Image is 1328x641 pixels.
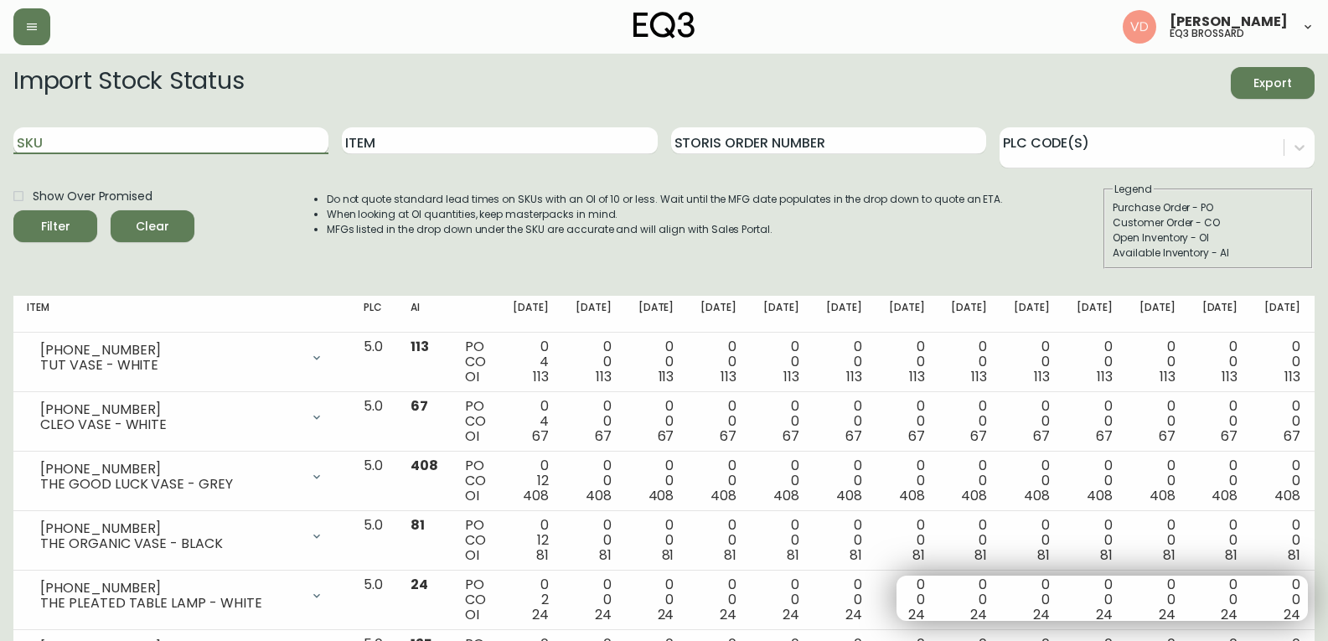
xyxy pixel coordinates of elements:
[909,367,925,386] span: 113
[532,605,549,624] span: 24
[1123,10,1156,44] img: 34cbe8de67806989076631741e6a7c6b
[40,477,300,492] div: THE GOOD LUCK VASE - GREY
[633,12,695,39] img: logo
[826,458,862,504] div: 0 0
[1077,399,1113,444] div: 0 0
[763,399,799,444] div: 0 0
[720,426,736,446] span: 67
[700,399,736,444] div: 0 0
[1037,545,1050,565] span: 81
[951,399,987,444] div: 0 0
[1225,545,1238,565] span: 81
[465,339,486,385] div: PO CO
[465,458,486,504] div: PO CO
[13,296,350,333] th: Item
[850,545,862,565] span: 81
[465,545,479,565] span: OI
[411,337,429,356] span: 113
[659,367,674,386] span: 113
[662,545,674,565] span: 81
[1264,339,1300,385] div: 0 0
[40,462,300,477] div: [PHONE_NUMBER]
[513,339,549,385] div: 0 4
[1244,73,1301,94] span: Export
[889,458,925,504] div: 0 0
[1139,339,1176,385] div: 0 0
[1202,399,1238,444] div: 0 0
[1113,230,1304,246] div: Open Inventory - OI
[350,333,397,392] td: 5.0
[700,458,736,504] div: 0 0
[787,545,799,565] span: 81
[1113,182,1154,197] legend: Legend
[1014,339,1050,385] div: 0 0
[1024,486,1050,505] span: 408
[40,521,300,536] div: [PHONE_NUMBER]
[763,339,799,385] div: 0 0
[1202,518,1238,563] div: 0 0
[773,486,799,505] span: 408
[687,296,750,333] th: [DATE]
[1000,296,1063,333] th: [DATE]
[1014,458,1050,504] div: 0 0
[1170,15,1288,28] span: [PERSON_NAME]
[638,518,674,563] div: 0 0
[1284,426,1300,446] span: 67
[111,210,194,242] button: Clear
[1014,399,1050,444] div: 0 0
[1113,246,1304,261] div: Available Inventory - AI
[27,339,337,376] div: [PHONE_NUMBER]TUT VASE - WHITE
[1077,458,1113,504] div: 0 0
[1139,399,1176,444] div: 0 0
[27,577,337,614] div: [PHONE_NUMBER]THE PLEATED TABLE LAMP - WHITE
[899,486,925,505] span: 408
[40,536,300,551] div: THE ORGANIC VASE - BLACK
[1202,458,1238,504] div: 0 0
[1212,486,1238,505] span: 408
[711,486,736,505] span: 408
[562,296,625,333] th: [DATE]
[327,222,1004,237] li: MFGs listed in the drop down under the SKU are accurate and will align with Sales Portal.
[1113,215,1304,230] div: Customer Order - CO
[533,367,549,386] span: 113
[783,426,799,446] span: 67
[1087,486,1113,505] span: 408
[465,577,486,623] div: PO CO
[327,207,1004,222] li: When looking at OI quantities, keep masterpacks in mind.
[411,396,428,416] span: 67
[763,458,799,504] div: 0 0
[721,367,736,386] span: 113
[1077,518,1113,563] div: 0 0
[595,426,612,446] span: 67
[13,210,97,242] button: Filter
[523,486,549,505] span: 408
[595,605,612,624] span: 24
[27,399,337,436] div: [PHONE_NUMBER]CLEO VASE - WHITE
[350,452,397,511] td: 5.0
[951,339,987,385] div: 0 0
[350,392,397,452] td: 5.0
[40,417,300,432] div: CLEO VASE - WHITE
[908,426,925,446] span: 67
[1231,67,1315,99] button: Export
[783,367,799,386] span: 113
[1033,426,1050,446] span: 67
[1264,518,1300,563] div: 0 0
[599,545,612,565] span: 81
[763,518,799,563] div: 0 0
[1160,367,1176,386] span: 113
[889,339,925,385] div: 0 0
[1014,518,1050,563] div: 0 0
[1222,367,1238,386] span: 113
[1189,296,1252,333] th: [DATE]
[813,296,876,333] th: [DATE]
[889,399,925,444] div: 0 0
[700,339,736,385] div: 0 0
[1221,426,1238,446] span: 67
[1063,296,1126,333] th: [DATE]
[397,296,452,333] th: AI
[40,596,300,611] div: THE PLEATED TABLE LAMP - WHITE
[1126,296,1189,333] th: [DATE]
[465,367,479,386] span: OI
[465,426,479,446] span: OI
